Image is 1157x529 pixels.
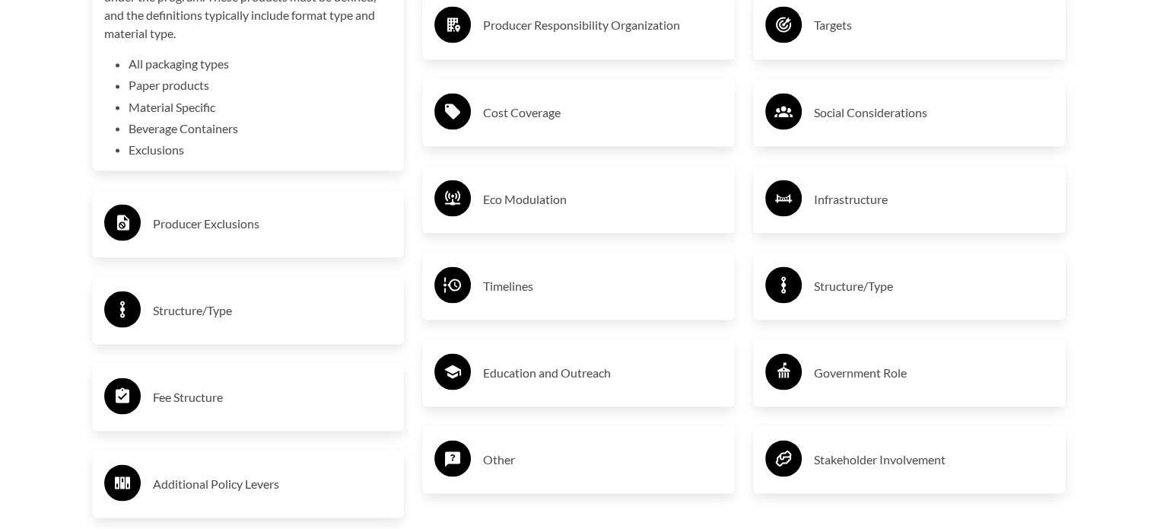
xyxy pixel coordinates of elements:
[483,360,723,384] h3: Education and Outreach
[814,100,1054,124] h3: Social Considerations
[483,100,723,124] h3: Cost Coverage
[814,273,1054,298] h3: Structure/Type
[129,97,393,116] li: Material Specific
[153,471,393,496] h3: Additional Policy Levers
[814,360,1054,384] h3: Government Role
[483,447,723,471] h3: Other
[153,384,393,409] h3: Fee Structure
[483,273,723,298] h3: Timelines
[153,298,393,322] h3: Structure/Type
[153,211,393,235] h3: Producer Exclusions
[814,447,1054,471] h3: Stakeholder Involvement
[814,13,1054,37] h3: Targets
[129,55,393,73] li: All packaging types
[129,76,393,94] li: Paper products
[129,119,393,137] li: Beverage Containers
[129,140,393,158] li: Exclusions
[483,186,723,211] h3: Eco Modulation
[483,13,723,37] h3: Producer Responsibility Organization
[814,186,1054,211] h3: Infrastructure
